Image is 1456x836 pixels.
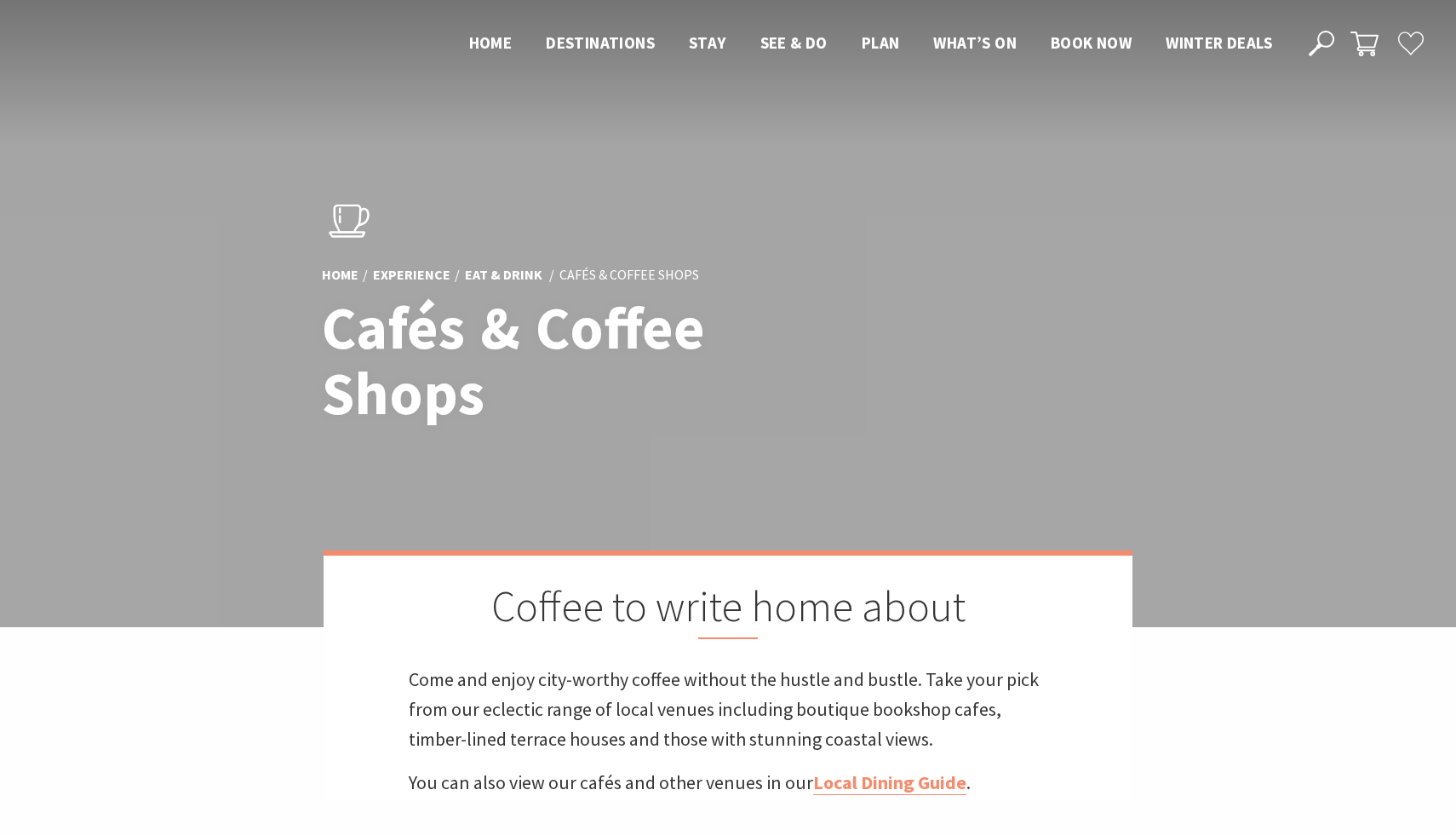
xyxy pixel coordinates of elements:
[409,665,1047,755] p: Come and enjoy city-worthy coffee without the hustle and bustle. Take your pick from our eclectic...
[933,32,1017,53] span: What’s On
[1166,32,1272,53] span: Winter Deals
[559,264,699,286] li: Cafés & Coffee Shops
[546,32,655,53] span: Destinations
[322,296,803,427] h1: Cafés & Coffee Shops
[813,770,966,795] a: Local Dining Guide
[409,581,1047,639] h2: Coffee to write home about
[1051,32,1132,53] span: Book now
[465,266,542,285] a: Eat & Drink
[409,768,1047,798] p: You can also view our cafés and other venues in our .
[689,32,726,53] span: Stay
[760,32,828,53] span: See & Do
[452,30,1289,58] nav: Main Menu
[469,32,513,53] span: Home
[862,32,900,53] span: Plan
[322,266,358,285] a: Home
[373,266,450,285] a: Experience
